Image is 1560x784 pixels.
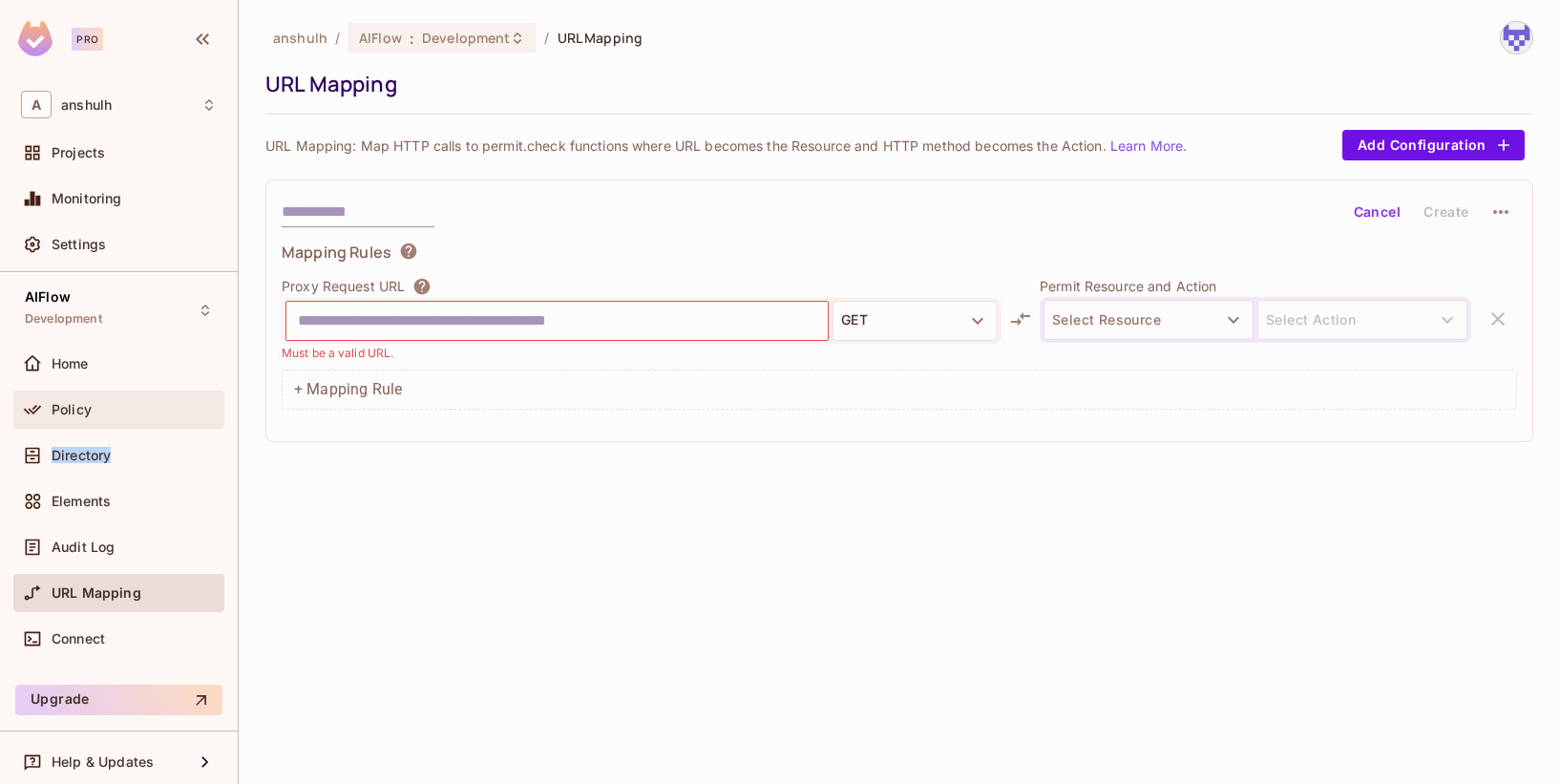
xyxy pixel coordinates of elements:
[18,21,53,56] img: SReyMgAAAABJRU5ErkJggg==
[558,29,643,47] span: URL Mapping
[282,277,405,296] p: Proxy Request URL
[21,91,52,118] span: A
[25,311,102,327] span: Development
[282,242,391,263] span: Mapping Rules
[52,448,111,463] span: Directory
[52,402,92,417] span: Policy
[52,585,141,601] span: URL Mapping
[422,29,510,47] span: Development
[52,540,115,555] span: Audit Log
[1110,138,1187,154] a: Learn More.
[1346,197,1408,227] button: Cancel
[1257,300,1467,340] span: select resource to select action
[15,685,222,715] button: Upgrade
[544,29,549,47] li: /
[1040,277,1471,295] p: Permit Resource and Action
[265,137,1187,155] p: URL Mapping: Map HTTP calls to permit.check functions where URL becomes the Resource and HTTP met...
[52,191,122,206] span: Monitoring
[359,29,402,47] span: AIFlow
[265,70,1524,98] div: URL Mapping
[335,29,340,47] li: /
[52,631,105,646] span: Connect
[409,31,415,46] span: :
[52,237,106,252] span: Settings
[61,97,112,113] span: Workspace: anshulh
[52,494,111,509] span: Elements
[273,29,327,47] span: the active workspace
[1044,300,1254,340] button: Select Resource
[282,344,393,362] p: Must be a valid URL.
[25,289,71,305] span: AIFlow
[1257,300,1467,340] button: Select Action
[1342,130,1525,160] button: Add Configuration
[72,28,103,51] div: Pro
[52,754,154,770] span: Help & Updates
[52,145,105,160] span: Projects
[833,301,998,341] button: GET
[1501,22,1532,53] img: anshulh.work@gmail.com
[1416,197,1477,227] button: Create
[282,370,1517,410] div: + Mapping Rule
[52,356,89,371] span: Home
